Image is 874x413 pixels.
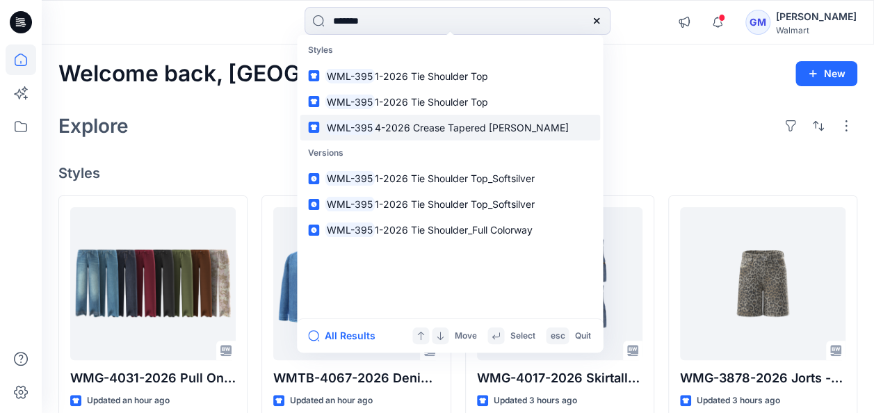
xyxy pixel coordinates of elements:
span: 1-2026 Tie Shoulder Top [375,70,488,82]
p: esc [550,329,565,343]
p: Updated 3 hours ago [697,394,780,408]
p: WMG-3878-2026 Jorts - Inseam 6.5 [680,369,845,388]
a: WML-3951-2026 Tie Shoulder Top_Softsilver [300,191,600,217]
mark: WML-395 [325,170,375,186]
a: WMTB-4067-2026 Denim Shirt [273,207,439,360]
a: WML-3951-2026 Tie Shoulder Top [300,89,600,115]
mark: WML-395 [325,196,375,212]
div: [PERSON_NAME] [776,8,857,25]
p: Styles [300,38,600,63]
a: WML-3951-2026 Tie Shoulder Top [300,63,600,89]
span: 1-2026 Tie Shoulder Top_Softsilver [375,198,535,210]
span: 4-2026 Crease Tapered [PERSON_NAME] [375,122,569,133]
p: Updated 3 hours ago [494,394,577,408]
mark: WML-395 [325,94,375,110]
p: WMG-4017-2026 Skirtall w. Belt [477,369,642,388]
div: GM [745,10,770,35]
h2: Explore [58,115,129,137]
p: Updated an hour ago [290,394,373,408]
p: Move [454,329,476,343]
mark: WML-395 [325,120,375,136]
button: New [795,61,857,86]
p: Select [510,329,535,343]
span: 1-2026 Tie Shoulder Top [375,96,488,108]
span: 1-2026 Tie Shoulder Top_Softsilver [375,172,535,184]
button: All Results [308,327,385,344]
h2: Welcome back, [GEOGRAPHIC_DATA] [58,61,462,87]
h4: Styles [58,165,857,181]
mark: WML-395 [325,222,375,238]
p: Versions [300,140,600,166]
a: WML-3954-2026 Crease Tapered [PERSON_NAME] [300,115,600,140]
p: WMG-4031-2026 Pull On Drawcord Wide Leg_Opt3 [70,369,236,388]
a: WML-3951-2026 Tie Shoulder Top_Softsilver [300,165,600,191]
p: Updated an hour ago [87,394,170,408]
p: WMTB-4067-2026 Denim Shirt [273,369,439,388]
mark: WML-395 [325,68,375,84]
p: Quit [574,329,590,343]
span: 1-2026 Tie Shoulder_Full Colorway [375,224,533,236]
a: WMG-3878-2026 Jorts - Inseam 6.5 [680,207,845,360]
a: WML-3951-2026 Tie Shoulder_Full Colorway [300,217,600,243]
a: WMG-4031-2026 Pull On Drawcord Wide Leg_Opt3 [70,207,236,360]
div: Walmart [776,25,857,35]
